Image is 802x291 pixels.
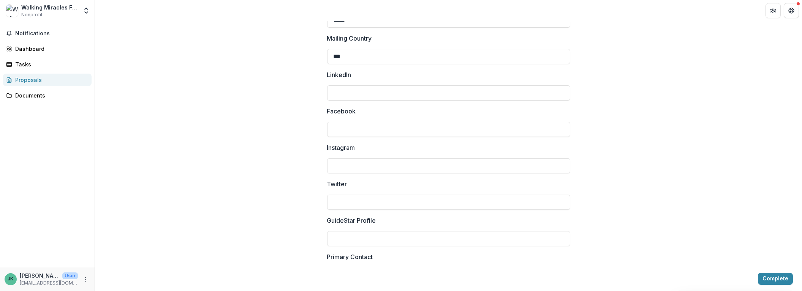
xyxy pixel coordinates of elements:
div: Proposals [15,76,85,84]
button: Open entity switcher [81,3,92,18]
button: Notifications [3,27,92,39]
p: Twitter [327,179,347,189]
div: Walking Miracles Family Foundation [21,3,78,11]
div: James Keresztury [8,277,14,282]
span: Notifications [15,30,89,37]
div: Dashboard [15,45,85,53]
p: Primary Contact [327,252,373,261]
button: Complete [758,273,793,285]
a: Documents [3,89,92,102]
button: Get Help [784,3,799,18]
button: Partners [766,3,781,18]
p: Instagram [327,143,355,152]
a: Tasks [3,58,92,71]
p: User [62,272,78,279]
button: More [81,275,90,284]
p: Mailing Country [327,34,372,43]
p: GuideStar Profile [327,216,376,225]
a: Dashboard [3,42,92,55]
p: LinkedIn [327,70,351,79]
div: Tasks [15,60,85,68]
p: [EMAIL_ADDRESS][DOMAIN_NAME] [20,280,78,286]
a: Proposals [3,74,92,86]
img: Walking Miracles Family Foundation [6,5,18,17]
p: Facebook [327,107,356,116]
span: Nonprofit [21,11,43,18]
p: [PERSON_NAME] [20,272,59,280]
div: Documents [15,91,85,99]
